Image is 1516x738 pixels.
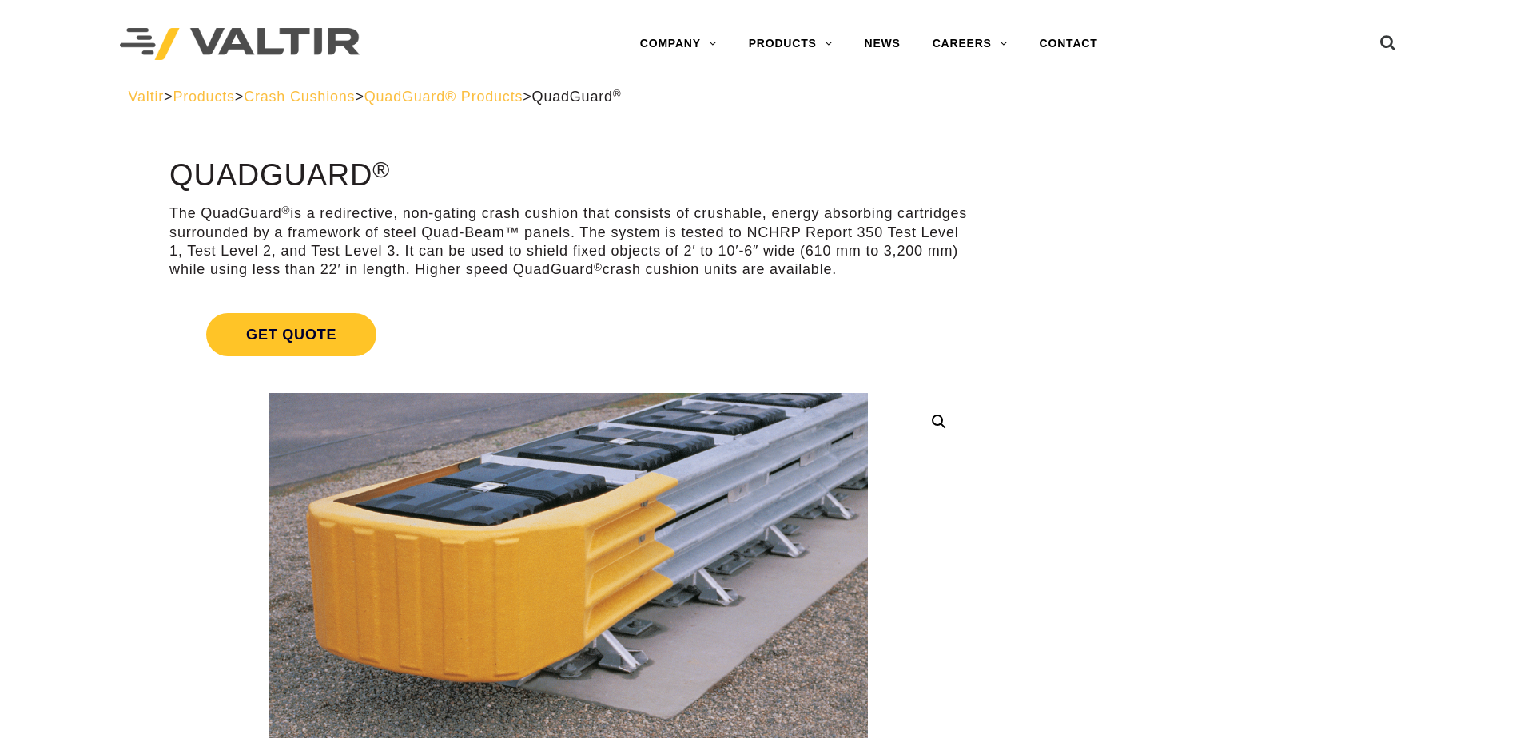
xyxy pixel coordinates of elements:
sup: ® [282,204,291,216]
span: Get Quote [206,313,376,356]
a: QuadGuard® Products [364,89,523,105]
p: The QuadGuard is a redirective, non-gating crash cushion that consists of crushable, energy absor... [169,204,968,280]
a: Crash Cushions [244,89,355,105]
a: Get Quote [169,294,968,375]
a: Valtir [129,89,164,105]
a: Products [173,89,234,105]
sup: ® [613,88,622,100]
div: > > > > [129,88,1388,106]
a: COMPANY [624,28,733,60]
a: CONTACT [1024,28,1114,60]
a: NEWS [849,28,917,60]
img: Valtir [120,28,360,61]
a: CAREERS [917,28,1024,60]
a: PRODUCTS [733,28,849,60]
h1: QuadGuard [169,159,968,192]
span: QuadGuard [532,89,622,105]
sup: ® [594,261,603,273]
sup: ® [372,157,390,182]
